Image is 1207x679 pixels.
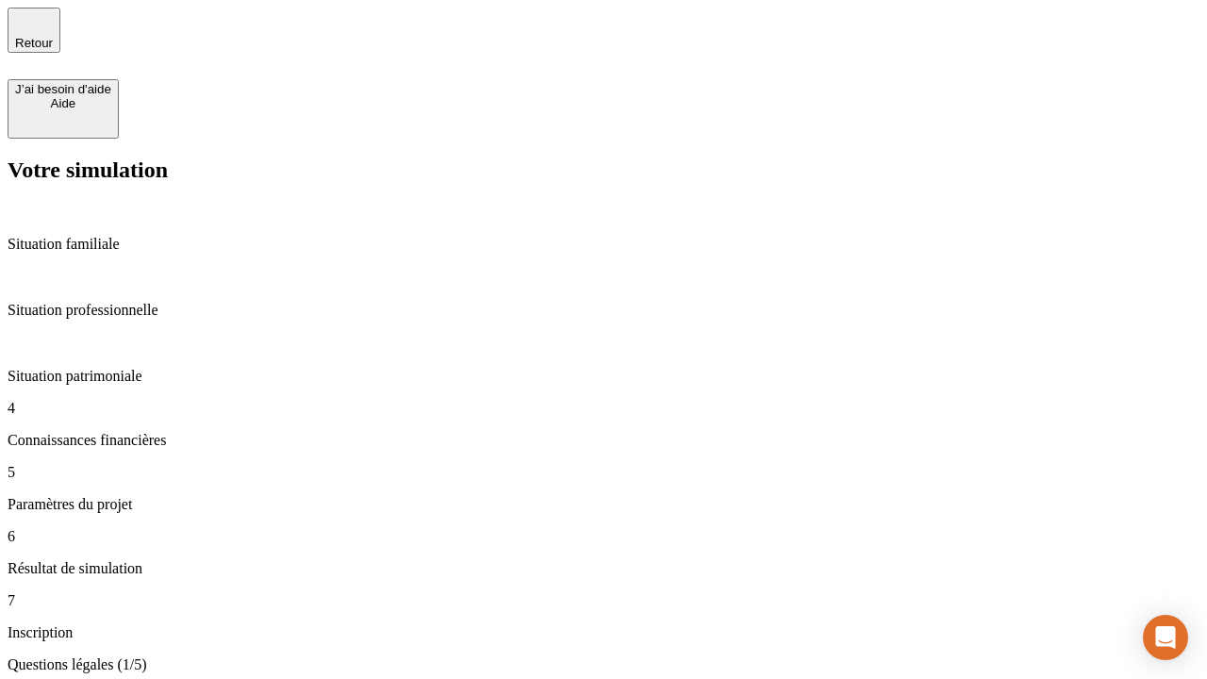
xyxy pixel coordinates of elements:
p: Connaissances financières [8,432,1199,449]
p: Situation familiale [8,236,1199,253]
div: Open Intercom Messenger [1143,615,1188,660]
p: Situation professionnelle [8,302,1199,319]
div: Aide [15,96,111,110]
button: Retour [8,8,60,53]
div: J’ai besoin d'aide [15,82,111,96]
p: Résultat de simulation [8,560,1199,577]
span: Retour [15,36,53,50]
p: 7 [8,592,1199,609]
p: Inscription [8,624,1199,641]
p: Situation patrimoniale [8,368,1199,385]
p: 6 [8,528,1199,545]
button: J’ai besoin d'aideAide [8,79,119,139]
p: 4 [8,400,1199,417]
p: 5 [8,464,1199,481]
h2: Votre simulation [8,157,1199,183]
p: Questions légales (1/5) [8,656,1199,673]
p: Paramètres du projet [8,496,1199,513]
